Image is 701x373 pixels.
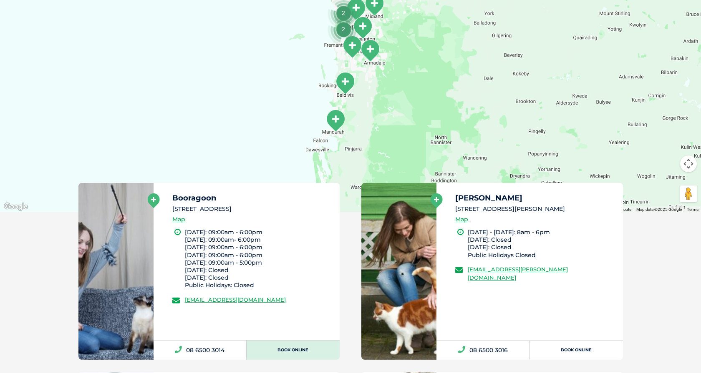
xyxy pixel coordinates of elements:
[530,340,623,360] a: Book Online
[455,194,615,202] h5: [PERSON_NAME]
[2,201,30,212] img: Google
[455,215,468,224] a: Map
[325,109,346,132] div: Mandurah
[360,39,381,62] div: Armadale
[468,228,615,259] li: [DATE] - [DATE]: 8am - 6pm [DATE]: Closed [DATE]: Closed Public Holidays Closed
[680,155,697,172] button: Map camera controls
[185,296,286,303] a: [EMAIL_ADDRESS][DOMAIN_NAME]
[2,201,30,212] a: Click to see this area on Google Maps
[154,340,247,360] a: 08 6500 3014
[172,215,185,224] a: Map
[680,185,697,202] button: Drag Pegman onto the map to open Street View
[328,13,359,45] div: 2
[172,205,333,213] li: [STREET_ADDRESS]
[342,35,363,58] div: Cockburn
[468,266,568,281] a: [EMAIL_ADDRESS][PERSON_NAME][DOMAIN_NAME]
[436,340,530,360] a: 08 6500 3016
[636,207,682,212] span: Map data ©2025 Google
[172,194,333,202] h5: Booragoon
[247,340,340,360] a: Book Online
[455,205,615,213] li: [STREET_ADDRESS][PERSON_NAME]
[352,16,373,39] div: Cannington
[687,207,698,212] a: Terms
[335,72,356,95] div: Baldivis
[185,228,333,289] li: [DATE]: 09:00am - 6:00pm [DATE]: 09:00am- 6:00pm [DATE]: 09:00am - 6:00pm [DATE]: 09:00am - 6:00p...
